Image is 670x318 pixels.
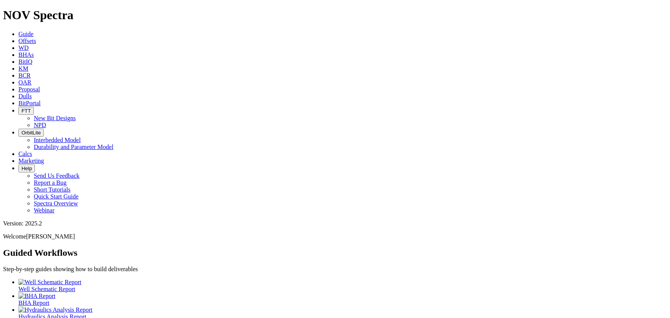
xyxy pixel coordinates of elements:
a: Send Us Feedback [34,172,79,179]
a: Report a Bug [34,179,66,186]
a: Durability and Parameter Model [34,144,114,150]
p: Welcome [3,233,667,240]
a: Proposal [18,86,40,93]
a: Interbedded Model [34,137,81,143]
a: Offsets [18,38,36,44]
a: New Bit Designs [34,115,76,121]
span: [PERSON_NAME] [26,233,75,240]
h1: NOV Spectra [3,8,667,22]
a: Webinar [34,207,55,214]
a: BCR [18,72,31,79]
span: OrbitLite [22,130,41,136]
a: Calcs [18,151,32,157]
div: Version: 2025.2 [3,220,667,227]
span: BHA Report [18,300,49,306]
a: BitPortal [18,100,41,106]
button: OrbitLite [18,129,44,137]
a: BHA Report BHA Report [18,293,667,306]
a: Marketing [18,157,44,164]
a: Dulls [18,93,32,99]
a: Quick Start Guide [34,193,78,200]
a: Short Tutorials [34,186,71,193]
span: FTT [22,108,31,114]
img: Well Schematic Report [18,279,81,286]
button: FTT [18,107,34,115]
a: BHAs [18,51,34,58]
a: OAR [18,79,31,86]
span: Help [22,166,32,171]
a: Guide [18,31,33,37]
a: BitIQ [18,58,32,65]
a: Spectra Overview [34,200,78,207]
a: KM [18,65,28,72]
h2: Guided Workflows [3,248,667,258]
p: Step-by-step guides showing how to build deliverables [3,266,667,273]
img: BHA Report [18,293,55,300]
span: Well Schematic Report [18,286,75,292]
img: Hydraulics Analysis Report [18,306,93,313]
button: Help [18,164,35,172]
a: WD [18,45,29,51]
a: NPD [34,122,46,128]
a: Well Schematic Report Well Schematic Report [18,279,667,292]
